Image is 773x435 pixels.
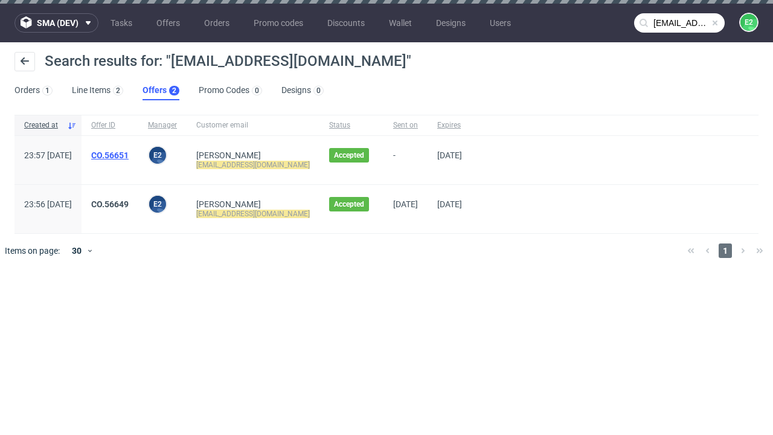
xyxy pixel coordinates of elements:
[196,150,261,160] a: [PERSON_NAME]
[334,199,364,209] span: Accepted
[719,243,732,258] span: 1
[5,245,60,257] span: Items on page:
[149,13,187,33] a: Offers
[116,86,120,95] div: 2
[281,81,324,100] a: Designs0
[320,13,372,33] a: Discounts
[45,53,411,69] span: Search results for: "[EMAIL_ADDRESS][DOMAIN_NAME]"
[437,120,462,130] span: Expires
[24,150,72,160] span: 23:57 [DATE]
[196,120,310,130] span: Customer email
[329,120,374,130] span: Status
[149,196,166,213] figcaption: e2
[14,13,98,33] button: sma (dev)
[103,13,140,33] a: Tasks
[45,86,50,95] div: 1
[316,86,321,95] div: 0
[382,13,419,33] a: Wallet
[740,14,757,31] figcaption: e2
[393,120,418,130] span: Sent on
[246,13,310,33] a: Promo codes
[172,86,176,95] div: 2
[483,13,518,33] a: Users
[255,86,259,95] div: 0
[14,81,53,100] a: Orders1
[24,199,72,209] span: 23:56 [DATE]
[72,81,123,100] a: Line Items2
[149,147,166,164] figcaption: e2
[196,210,310,218] mark: [EMAIL_ADDRESS][DOMAIN_NAME]
[196,161,310,169] mark: [EMAIL_ADDRESS][DOMAIN_NAME]
[91,150,129,160] a: CO.56651
[65,242,86,259] div: 30
[91,199,129,209] a: CO.56649
[148,120,177,130] span: Manager
[437,150,462,160] span: [DATE]
[24,120,62,130] span: Created at
[429,13,473,33] a: Designs
[437,199,462,209] span: [DATE]
[37,19,79,27] span: sma (dev)
[143,81,179,100] a: Offers2
[91,120,129,130] span: Offer ID
[393,150,418,170] span: -
[196,199,261,209] a: [PERSON_NAME]
[334,150,364,160] span: Accepted
[199,81,262,100] a: Promo Codes0
[197,13,237,33] a: Orders
[393,199,418,209] span: [DATE]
